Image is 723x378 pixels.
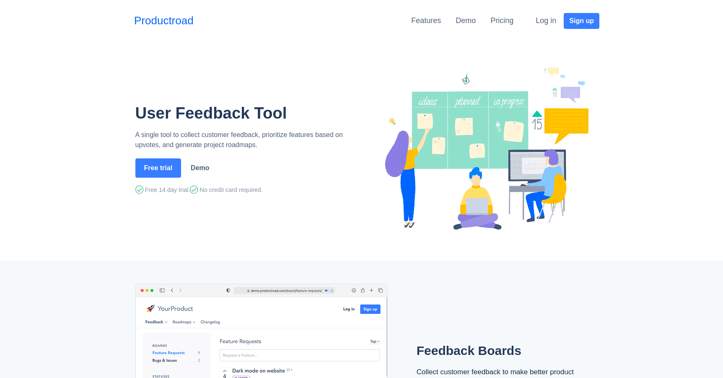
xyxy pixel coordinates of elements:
[490,16,513,25] a: Pricing
[417,343,580,358] h2: Feedback Boards
[135,185,359,195] div: Free 14 day trial. No credit card required.
[456,16,476,25] a: Demo
[564,13,599,29] button: Sign up
[375,64,590,234] img: Productroad
[411,16,441,25] a: Features
[530,12,562,29] button: Log in
[134,13,194,29] a: Productroad
[135,158,181,178] button: Free trial
[135,130,359,150] p: A single tool to collect customer feedback, prioritize features based on upvotes, and generate pr...
[185,160,215,176] a: Demo
[135,104,359,123] h1: User Feedback Tool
